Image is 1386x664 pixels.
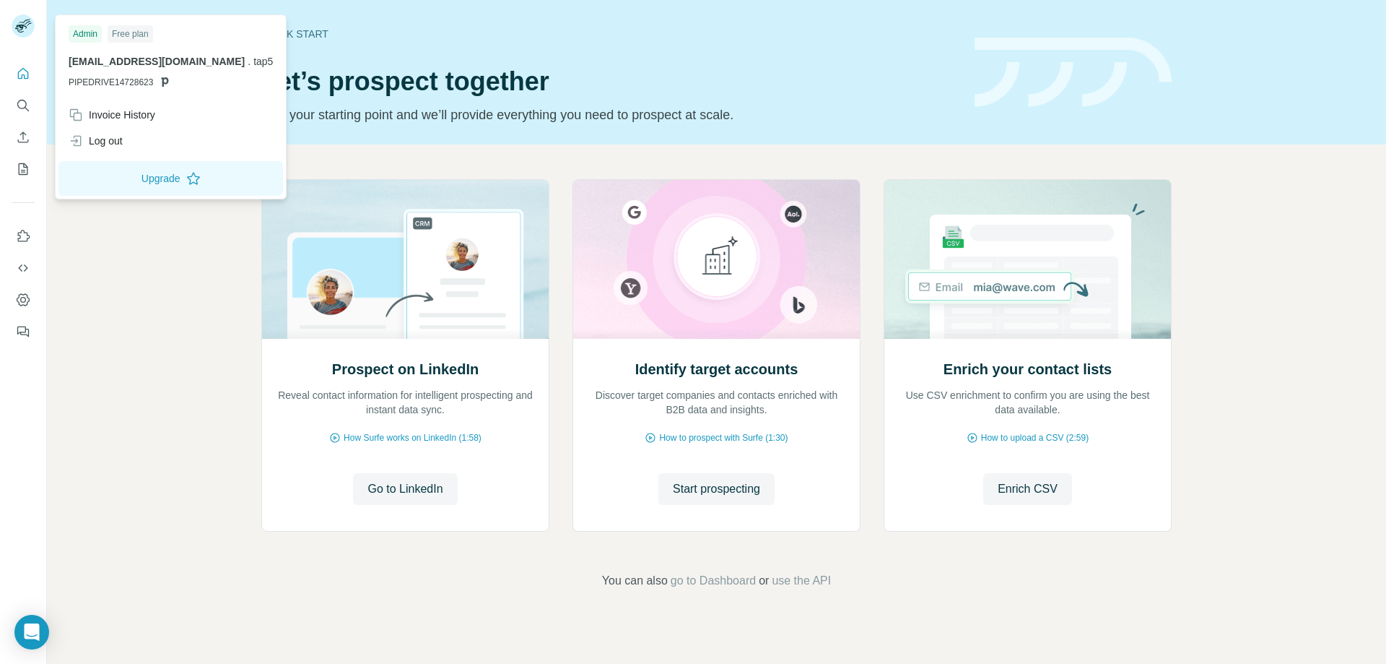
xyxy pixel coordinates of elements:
[261,105,957,125] p: Pick your starting point and we’ll provide everything you need to prospect at scale.
[943,359,1112,379] h2: Enrich your contact lists
[975,38,1172,108] img: banner
[12,287,35,313] button: Dashboard
[69,76,153,89] span: PIPEDRIVE14728623
[69,134,123,148] div: Log out
[899,388,1156,417] p: Use CSV enrichment to confirm you are using the best data available.
[981,431,1089,444] span: How to upload a CSV (2:59)
[12,61,35,87] button: Quick start
[635,359,798,379] h2: Identify target accounts
[276,388,534,417] p: Reveal contact information for intelligent prospecting and instant data sync.
[261,67,957,96] h1: Let’s prospect together
[12,319,35,345] button: Feedback
[671,572,756,590] button: go to Dashboard
[658,473,775,505] button: Start prospecting
[772,572,831,590] button: use the API
[69,25,102,43] div: Admin
[261,27,957,41] div: Quick start
[344,431,481,444] span: How Surfe works on LinkedIn (1:58)
[659,431,788,444] span: How to prospect with Surfe (1:30)
[588,388,845,417] p: Discover target companies and contacts enriched with B2B data and insights.
[983,473,1072,505] button: Enrich CSV
[332,359,479,379] h2: Prospect on LinkedIn
[14,615,49,650] div: Open Intercom Messenger
[998,480,1058,498] span: Enrich CSV
[69,56,245,67] span: [EMAIL_ADDRESS][DOMAIN_NAME]
[367,480,443,498] span: Go to LinkedIn
[12,223,35,249] button: Use Surfe on LinkedIn
[673,480,760,498] span: Start prospecting
[253,56,273,67] span: tap5
[602,572,668,590] span: You can also
[759,572,769,590] span: or
[12,156,35,182] button: My lists
[353,473,457,505] button: Go to LinkedIn
[572,180,860,339] img: Identify target accounts
[261,180,549,339] img: Prospect on LinkedIn
[884,180,1172,339] img: Enrich your contact lists
[58,161,283,196] button: Upgrade
[69,108,155,122] div: Invoice History
[12,255,35,281] button: Use Surfe API
[248,56,250,67] span: .
[108,25,153,43] div: Free plan
[12,124,35,150] button: Enrich CSV
[12,92,35,118] button: Search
